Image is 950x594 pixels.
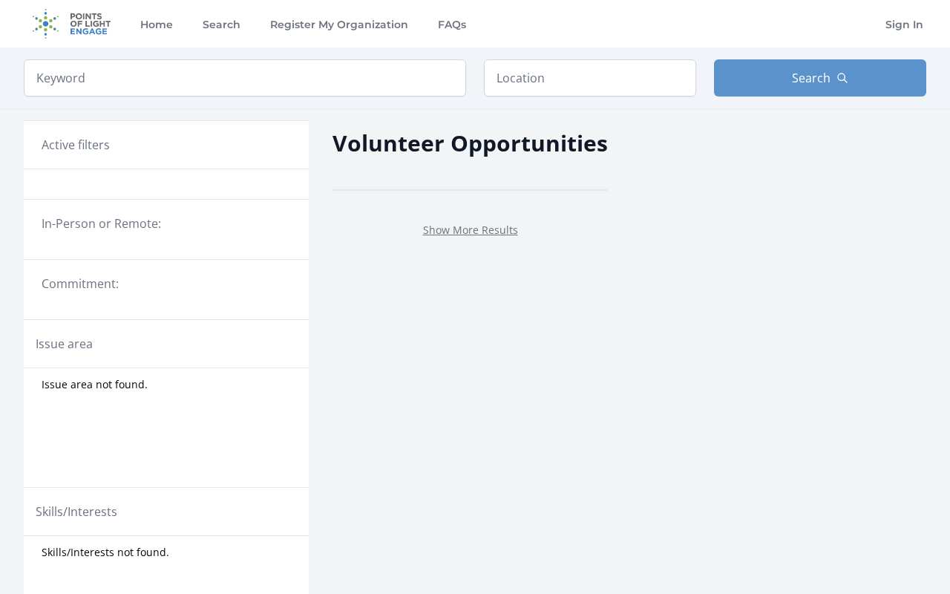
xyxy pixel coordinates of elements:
span: Issue area not found. [42,377,148,392]
input: Keyword [24,59,466,97]
legend: In-Person or Remote: [42,215,291,232]
span: Search [792,69,831,87]
h3: Active filters [42,136,110,154]
a: Show More Results [423,223,518,237]
input: Location [484,59,696,97]
legend: Commitment: [42,275,291,293]
span: Skills/Interests not found. [42,545,169,560]
legend: Skills/Interests [36,503,117,520]
h2: Volunteer Opportunities [332,126,608,160]
legend: Issue area [36,335,93,353]
button: Search [714,59,926,97]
